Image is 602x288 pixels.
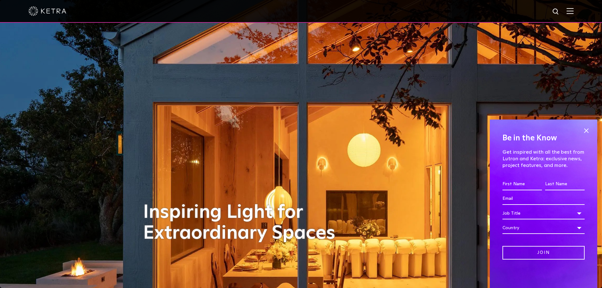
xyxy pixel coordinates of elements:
[502,178,542,190] input: First Name
[567,8,574,14] img: Hamburger%20Nav.svg
[502,246,585,260] input: Join
[545,178,585,190] input: Last Name
[143,202,349,244] h1: Inspiring Light for Extraordinary Spaces
[502,222,585,234] div: Country
[552,8,560,16] img: search icon
[502,193,585,205] input: Email
[502,132,585,144] h4: Be in the Know
[502,149,585,169] p: Get inspired with all the best from Lutron and Ketra: exclusive news, project features, and more.
[28,6,66,16] img: ketra-logo-2019-white
[502,207,585,219] div: Job Title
